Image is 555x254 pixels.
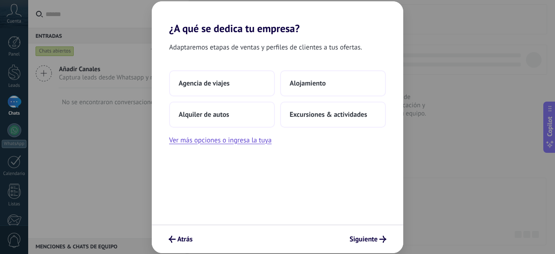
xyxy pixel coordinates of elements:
[169,70,275,96] button: Agencia de viajes
[177,236,193,242] span: Atrás
[169,102,275,128] button: Alquiler de autos
[152,1,403,35] h2: ¿A qué se dedica tu empresa?
[179,110,229,119] span: Alquiler de autos
[280,102,386,128] button: Excursiones & actividades
[169,42,362,53] span: Adaptaremos etapas de ventas y perfiles de clientes a tus ofertas.
[290,110,367,119] span: Excursiones & actividades
[290,79,326,88] span: Alojamiento
[169,135,271,146] button: Ver más opciones o ingresa la tuya
[346,232,390,247] button: Siguiente
[165,232,196,247] button: Atrás
[280,70,386,96] button: Alojamiento
[349,236,378,242] span: Siguiente
[179,79,230,88] span: Agencia de viajes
